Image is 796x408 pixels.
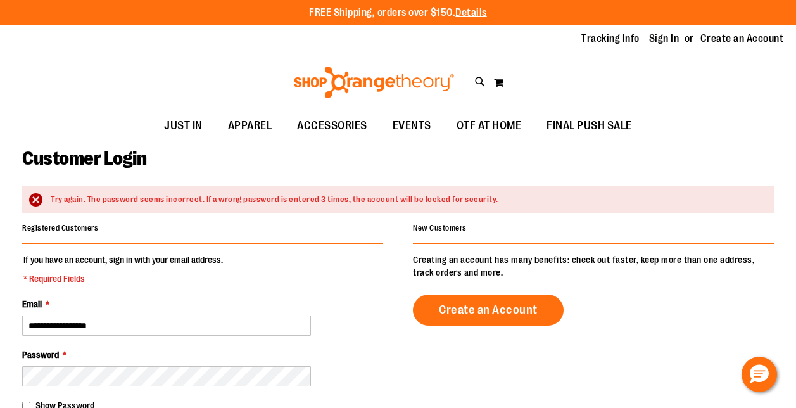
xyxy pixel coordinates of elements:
[649,32,679,46] a: Sign In
[581,32,640,46] a: Tracking Info
[413,253,774,279] p: Creating an account has many benefits: check out faster, keep more than one address, track orders...
[439,303,538,317] span: Create an Account
[309,6,487,20] p: FREE Shipping, orders over $150.
[700,32,784,46] a: Create an Account
[23,272,223,285] span: * Required Fields
[393,112,431,140] span: EVENTS
[51,194,761,206] div: Try again. The password seems incorrect. If a wrong password is entered 3 times, the account will...
[284,112,380,141] a: ACCESSORIES
[22,350,59,360] span: Password
[292,67,456,98] img: Shop Orangetheory
[546,112,632,140] span: FINAL PUSH SALE
[215,112,285,141] a: APPAREL
[413,295,564,326] a: Create an Account
[380,112,444,141] a: EVENTS
[742,357,777,392] button: Hello, have a question? Let’s chat.
[22,299,42,309] span: Email
[455,7,487,18] a: Details
[22,148,146,169] span: Customer Login
[151,112,215,141] a: JUST IN
[164,112,203,140] span: JUST IN
[228,112,272,140] span: APPAREL
[534,112,645,141] a: FINAL PUSH SALE
[457,112,522,140] span: OTF AT HOME
[413,224,467,233] strong: New Customers
[297,112,367,140] span: ACCESSORIES
[22,253,224,285] legend: If you have an account, sign in with your email address.
[22,224,98,233] strong: Registered Customers
[444,112,534,141] a: OTF AT HOME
